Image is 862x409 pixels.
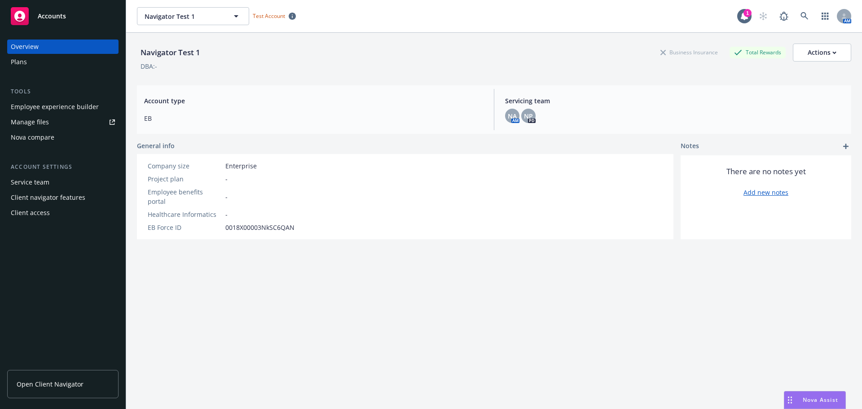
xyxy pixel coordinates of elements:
[148,223,222,232] div: EB Force ID
[7,87,119,96] div: Tools
[816,7,834,25] a: Switch app
[11,115,49,129] div: Manage files
[225,174,228,184] span: -
[793,44,851,62] button: Actions
[11,100,99,114] div: Employee experience builder
[784,391,846,409] button: Nova Assist
[11,40,39,54] div: Overview
[681,141,699,152] span: Notes
[7,163,119,172] div: Account settings
[7,40,119,54] a: Overview
[137,47,204,58] div: Navigator Test 1
[7,130,119,145] a: Nova compare
[730,47,786,58] div: Total Rewards
[11,190,85,205] div: Client navigator features
[225,161,257,171] span: Enterprise
[784,391,796,409] div: Drag to move
[7,206,119,220] a: Client access
[505,96,844,106] span: Servicing team
[253,12,285,20] span: Test Account
[508,111,517,121] span: NA
[11,55,27,69] div: Plans
[144,96,483,106] span: Account type
[148,174,222,184] div: Project plan
[524,111,533,121] span: NP
[148,210,222,219] div: Healthcare Informatics
[775,7,793,25] a: Report a Bug
[754,7,772,25] a: Start snowing
[7,190,119,205] a: Client navigator features
[225,223,295,232] span: 0018X00003NkSC6QAN
[11,206,50,220] div: Client access
[840,141,851,152] a: add
[7,55,119,69] a: Plans
[17,379,84,389] span: Open Client Navigator
[249,11,299,21] span: Test Account
[656,47,722,58] div: Business Insurance
[7,4,119,29] a: Accounts
[796,7,814,25] a: Search
[11,130,54,145] div: Nova compare
[808,44,836,61] div: Actions
[148,187,222,206] div: Employee benefits portal
[7,115,119,129] a: Manage files
[225,192,228,202] span: -
[141,62,157,71] div: DBA: -
[743,9,752,17] div: 1
[743,188,788,197] a: Add new notes
[144,114,483,123] span: EB
[7,100,119,114] a: Employee experience builder
[137,141,175,150] span: General info
[225,210,228,219] span: -
[7,175,119,189] a: Service team
[11,175,49,189] div: Service team
[38,13,66,20] span: Accounts
[726,166,806,177] span: There are no notes yet
[137,7,249,25] button: Navigator Test 1
[148,161,222,171] div: Company size
[803,396,838,404] span: Nova Assist
[145,12,222,21] span: Navigator Test 1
